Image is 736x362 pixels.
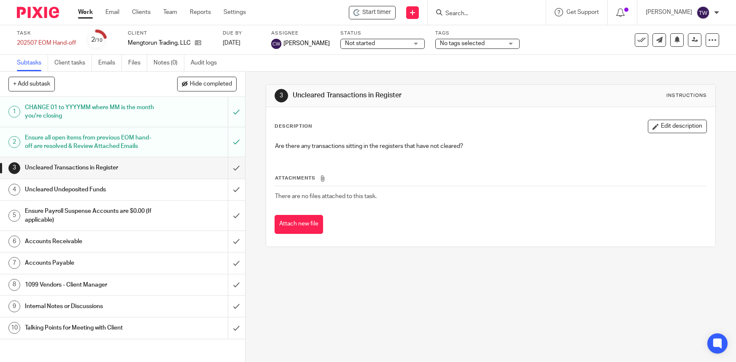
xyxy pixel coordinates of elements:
div: 2 [91,35,102,45]
button: Hide completed [177,77,237,91]
a: Notes (0) [154,55,184,71]
p: [PERSON_NAME] [646,8,692,16]
a: Settings [224,8,246,16]
button: Edit description [648,120,707,133]
span: [PERSON_NAME] [283,39,330,48]
h1: Uncleared Transactions in Register [25,161,154,174]
a: Team [163,8,177,16]
a: Files [128,55,147,71]
div: 9 [8,300,20,312]
div: 4 [8,184,20,196]
h1: Ensure Payroll Suspense Accounts are $0.00 (If applicable) [25,205,154,226]
a: Work [78,8,93,16]
div: 7 [8,257,20,269]
a: Emails [98,55,122,71]
a: Audit logs [191,55,223,71]
div: 8 [8,279,20,291]
button: + Add subtask [8,77,55,91]
h1: Ensure all open items from previous EOM hand-off are resolved & Review Attached Emails [25,131,154,153]
a: Client tasks [54,55,92,71]
button: Attach new file [275,215,323,234]
label: Client [128,30,212,37]
h1: Uncleared Transactions in Register [293,91,509,100]
p: Mengtorun Trading, LLC [128,39,191,47]
div: 202507 EOM Hand-off [17,39,76,47]
h1: Talking Points for Meeting with Client [25,322,154,334]
span: Get Support [566,9,599,15]
span: There are no files attached to this task. [275,193,377,199]
h1: Accounts Payable [25,257,154,269]
div: Instructions [666,92,707,99]
h1: Accounts Receivable [25,235,154,248]
label: Status [340,30,425,37]
span: [DATE] [223,40,240,46]
h1: Uncleared Undeposited Funds [25,183,154,196]
div: 3 [8,162,20,174]
p: Description [275,123,312,130]
h1: 1099 Vendors - Client Manager [25,279,154,291]
small: /10 [95,38,102,43]
div: 1 [8,106,20,118]
div: 2 [8,136,20,148]
div: 5 [8,210,20,222]
label: Task [17,30,76,37]
img: svg%3E [696,6,710,19]
div: 6 [8,236,20,247]
img: svg%3E [271,39,281,49]
span: Not started [345,40,375,46]
h1: CHANGE 01 to YYYYMM where MM is the month you're closing [25,101,154,123]
span: Start timer [362,8,391,17]
a: Subtasks [17,55,48,71]
a: Email [105,8,119,16]
label: Assignee [271,30,330,37]
a: Reports [190,8,211,16]
span: Attachments [275,176,315,180]
img: Pixie [17,7,59,18]
span: No tags selected [440,40,485,46]
div: 10 [8,322,20,334]
input: Search [445,10,520,18]
label: Tags [435,30,520,37]
span: Hide completed [190,81,232,88]
a: Clients [132,8,151,16]
p: Are there any transactions sitting in the registers that have not cleared? [275,142,706,150]
h1: Internal Notes or Discussions [25,300,154,313]
label: Due by [223,30,261,37]
div: 3 [275,89,288,102]
div: Mengtorun Trading, LLC - 202507 EOM Hand-off [349,6,396,19]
